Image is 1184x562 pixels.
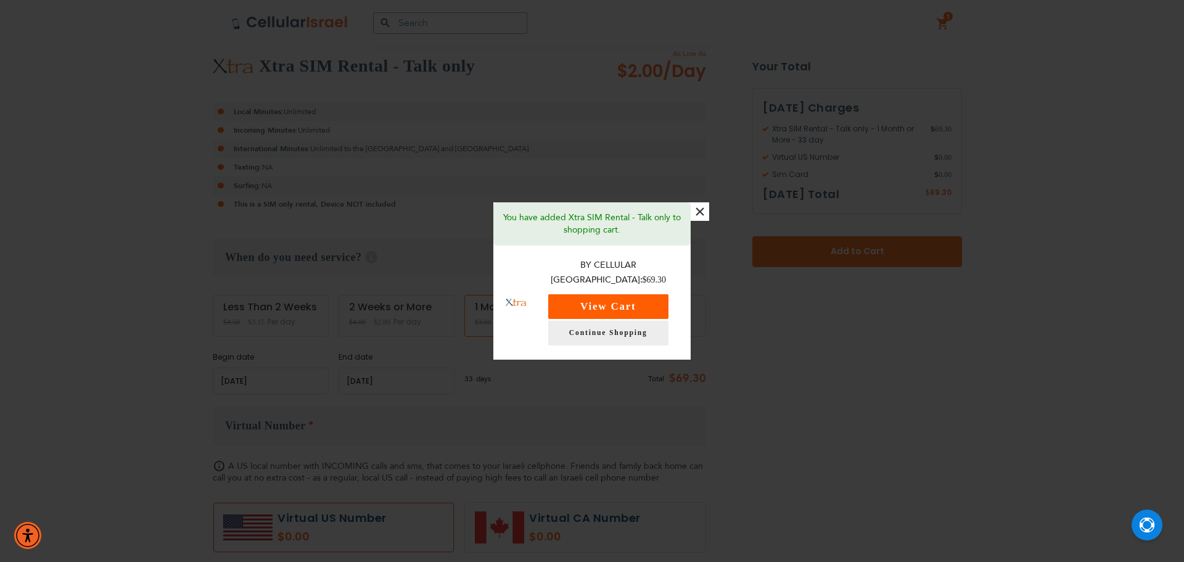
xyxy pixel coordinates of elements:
[14,522,41,549] div: Accessibility Menu
[643,275,667,284] span: $69.30
[538,258,679,288] p: By Cellular [GEOGRAPHIC_DATA]:
[691,202,709,221] button: ×
[548,294,668,319] button: View Cart
[548,321,668,345] a: Continue Shopping
[503,212,681,236] p: You have added Xtra SIM Rental - Talk only to shopping cart.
